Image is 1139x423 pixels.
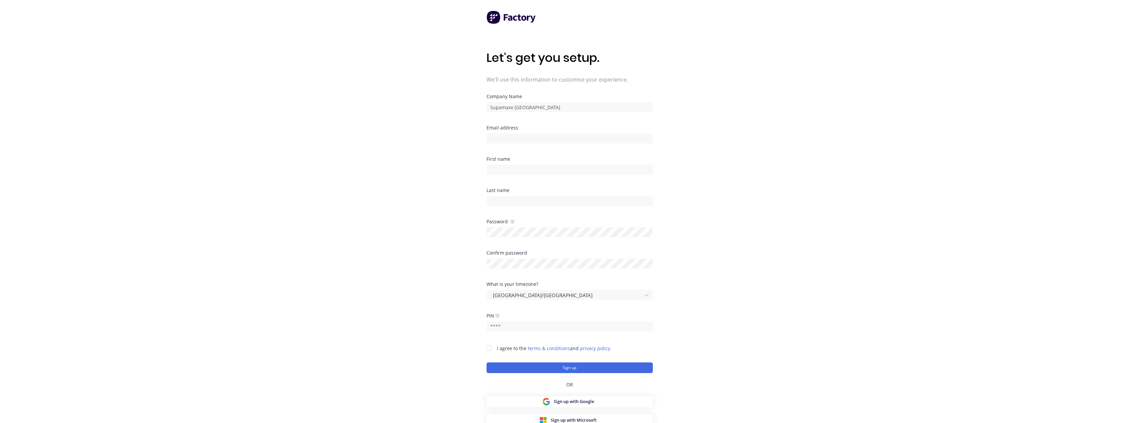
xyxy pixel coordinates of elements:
span: Sign up with Google [554,398,594,405]
a: terms & conditions [528,345,570,351]
div: Password [487,218,515,225]
div: Last name [487,188,653,193]
div: Company Name [487,94,653,99]
div: Confirm password [487,251,653,255]
div: First name [487,157,653,161]
a: privacy policy [580,345,610,351]
span: I agree to the and [497,345,610,351]
button: Sign up with Google [487,396,653,407]
div: OR [487,373,653,396]
h1: Let's get you setup. [487,51,653,65]
span: We'll use this information to customise your experience. [487,76,653,84]
img: Factory [487,11,536,24]
div: What is your timezone? [487,282,653,287]
button: Sign up [487,362,653,373]
div: PIN [487,313,500,319]
div: Email address [487,125,653,130]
